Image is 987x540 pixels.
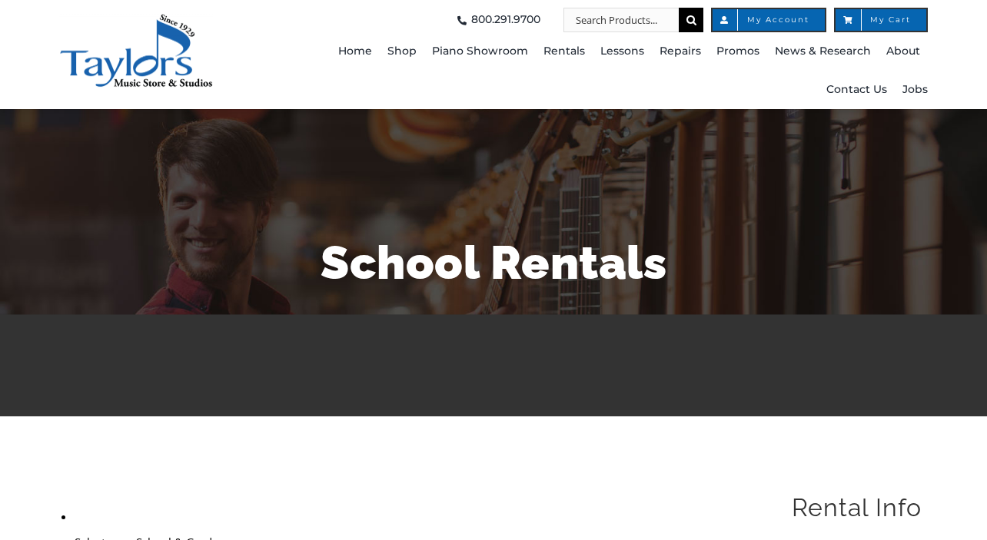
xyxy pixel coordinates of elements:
[886,32,920,71] a: About
[775,39,871,64] span: News & Research
[716,32,759,71] a: Promos
[387,39,417,64] span: Shop
[826,78,887,102] span: Contact Us
[338,39,372,64] span: Home
[59,12,213,27] a: taylors-music-store-west-chester
[453,8,540,32] a: 800.291.9700
[285,8,928,32] nav: Top Right
[432,32,528,71] a: Piano Showroom
[432,39,528,64] span: Piano Showroom
[679,8,703,32] input: Search
[660,39,701,64] span: Repairs
[851,16,911,24] span: My Cart
[563,8,679,32] input: Search Products...
[728,16,809,24] span: My Account
[338,32,372,71] a: Home
[716,39,759,64] span: Promos
[543,39,585,64] span: Rentals
[711,8,826,32] a: My Account
[285,32,928,109] nav: Main Menu
[792,492,943,524] h2: Rental Info
[543,32,585,71] a: Rentals
[886,39,920,64] span: About
[387,32,417,71] a: Shop
[600,32,644,71] a: Lessons
[826,71,887,109] a: Contact Us
[902,78,928,102] span: Jobs
[902,71,928,109] a: Jobs
[834,8,928,32] a: My Cart
[471,8,540,32] span: 800.291.9700
[600,39,644,64] span: Lessons
[660,32,701,71] a: Repairs
[775,32,871,71] a: News & Research
[44,230,943,295] h1: School Rentals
